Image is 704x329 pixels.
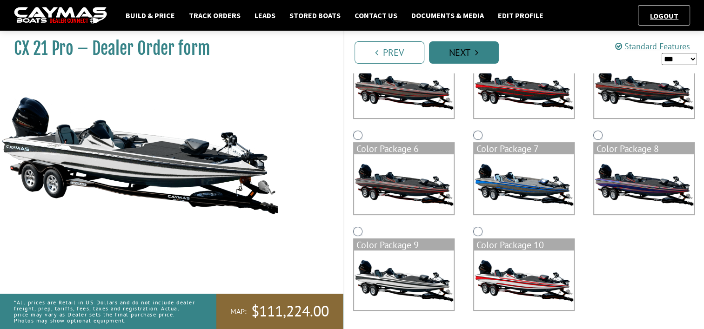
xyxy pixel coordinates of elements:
[14,7,107,24] img: caymas-dealer-connect-2ed40d3bc7270c1d8d7ffb4b79bf05adc795679939227970def78ec6f6c03838.gif
[354,143,454,154] div: Color Package 6
[14,38,320,59] h1: CX 21 Pro – Dealer Order form
[594,143,694,154] div: Color Package 8
[285,9,345,21] a: Stored Boats
[493,9,548,21] a: Edit Profile
[184,9,245,21] a: Track Orders
[354,154,454,214] img: color_package_287.png
[474,143,574,154] div: Color Package 7
[354,250,454,310] img: color_package_290.png
[14,295,195,329] p: *All prices are Retail in US Dollars and do not include dealer freight, prep, tariffs, fees, taxe...
[474,239,574,250] div: Color Package 10
[354,239,454,250] div: Color Package 9
[474,59,574,118] img: color_package_285.png
[250,9,280,21] a: Leads
[407,9,489,21] a: Documents & Media
[354,59,454,118] img: color_package_284.png
[474,250,574,310] img: color_package_291.png
[594,59,694,118] img: color_package_286.png
[645,11,683,20] a: Logout
[121,9,180,21] a: Build & Price
[474,154,574,214] img: color_package_288.png
[355,41,424,64] a: Prev
[251,302,329,321] span: $111,224.00
[615,41,690,52] a: Standard Features
[594,154,694,214] img: color_package_289.png
[230,307,247,316] span: MAP:
[216,294,343,329] a: MAP:$111,224.00
[429,41,499,64] a: Next
[350,9,402,21] a: Contact Us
